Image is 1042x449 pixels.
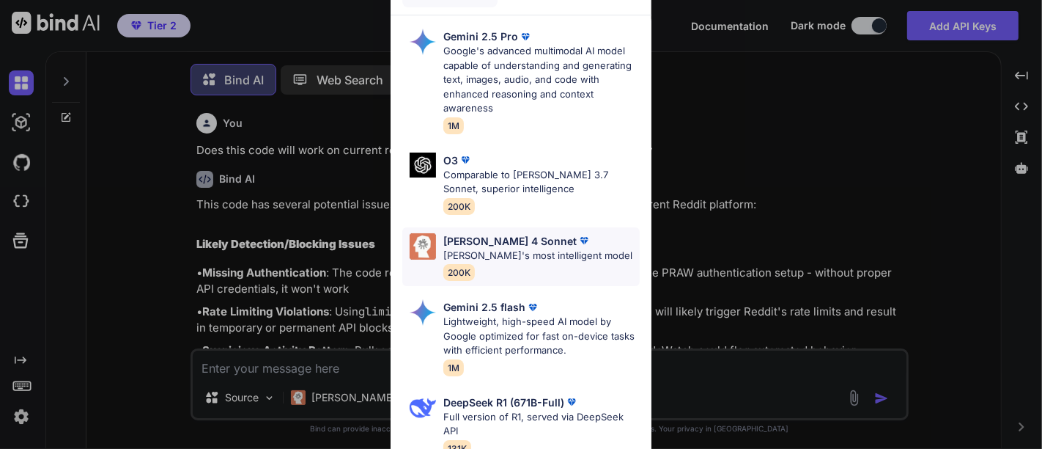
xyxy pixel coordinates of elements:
[410,233,436,260] img: Pick Models
[443,153,458,168] p: O3
[443,117,464,134] span: 1M
[443,315,640,358] p: Lightweight, high-speed AI model by Google optimized for fast on-device tasks with efficient perf...
[443,249,632,263] p: [PERSON_NAME]'s most intelligent model
[525,300,540,315] img: premium
[577,233,591,248] img: premium
[443,29,518,44] p: Gemini 2.5 Pro
[443,44,640,116] p: Google's advanced multimodal AI model capable of understanding and generating text, images, audio...
[443,233,577,249] p: [PERSON_NAME] 4 Sonnet
[564,395,579,409] img: premium
[443,168,640,197] p: Comparable to [PERSON_NAME] 3.7 Sonnet, superior intelligence
[410,395,436,421] img: Pick Models
[443,410,640,439] p: Full version of R1, served via DeepSeek API
[443,359,464,376] span: 1M
[458,153,473,167] img: premium
[410,29,436,55] img: Pick Models
[410,299,436,326] img: Pick Models
[443,198,475,215] span: 200K
[443,395,564,410] p: DeepSeek R1 (671B-Full)
[410,153,436,178] img: Pick Models
[443,264,475,281] span: 200K
[443,299,525,315] p: Gemini 2.5 flash
[518,29,533,44] img: premium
